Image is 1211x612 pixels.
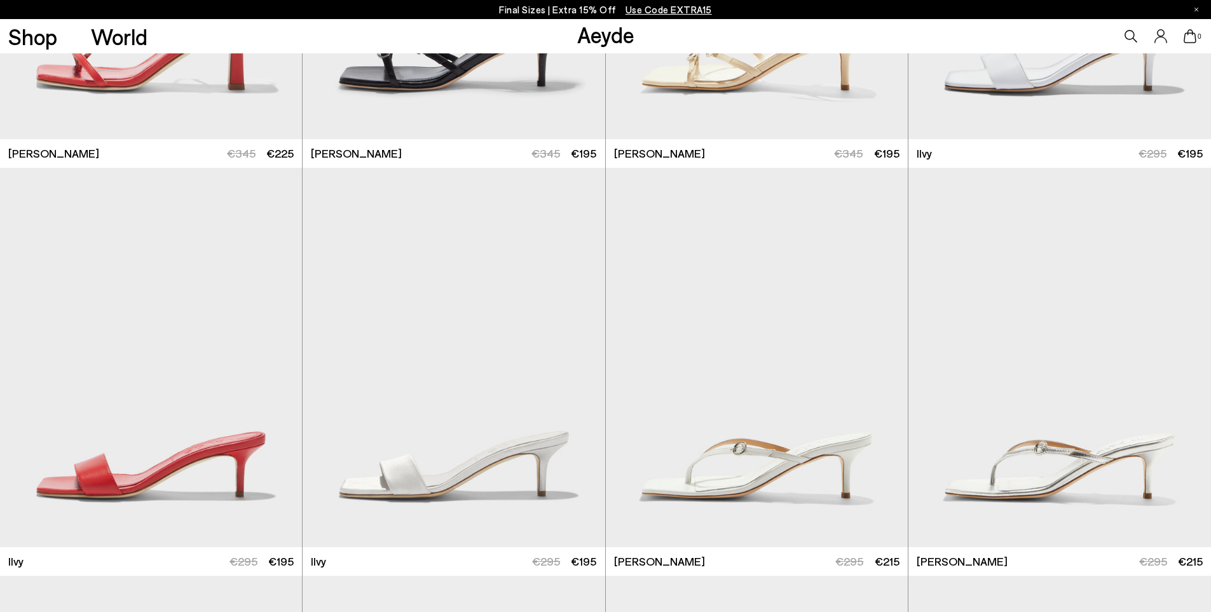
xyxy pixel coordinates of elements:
span: €195 [1177,146,1203,160]
a: [PERSON_NAME] €345 €195 [606,139,908,168]
span: €295 [229,554,257,568]
span: [PERSON_NAME] [917,554,1008,569]
span: €225 [266,146,294,160]
span: €215 [1178,554,1203,568]
a: World [91,25,147,48]
span: €195 [268,554,294,568]
span: €295 [532,554,560,568]
span: €295 [835,554,863,568]
span: €295 [1139,146,1167,160]
a: [PERSON_NAME] €295 €215 [908,547,1211,576]
span: €345 [227,146,256,160]
img: Leigh Leather Toe-Post Sandals [606,168,908,547]
span: 0 [1196,33,1203,40]
img: Leigh Leather Toe-Post Sandals [908,168,1211,547]
span: [PERSON_NAME] [8,146,99,161]
a: Shop [8,25,57,48]
img: Ilvy Satin Mules [303,168,605,547]
span: Navigate to /collections/ss25-final-sizes [626,4,712,15]
span: Ilvy [311,554,326,569]
a: [PERSON_NAME] €345 €195 [303,139,605,168]
a: Ilvy €295 €195 [303,547,605,576]
span: €195 [571,554,596,568]
span: [PERSON_NAME] [614,146,705,161]
a: 0 [1184,29,1196,43]
span: €195 [571,146,596,160]
span: €295 [1139,554,1167,568]
span: €345 [531,146,560,160]
a: Aeyde [577,21,634,48]
span: €215 [875,554,900,568]
span: Ilvy [917,146,932,161]
span: €195 [874,146,900,160]
a: [PERSON_NAME] €295 €215 [606,547,908,576]
span: [PERSON_NAME] [614,554,705,569]
span: €345 [834,146,863,160]
a: Ilvy €295 €195 [908,139,1211,168]
span: Ilvy [8,554,24,569]
span: [PERSON_NAME] [311,146,402,161]
p: Final Sizes | Extra 15% Off [499,2,712,18]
